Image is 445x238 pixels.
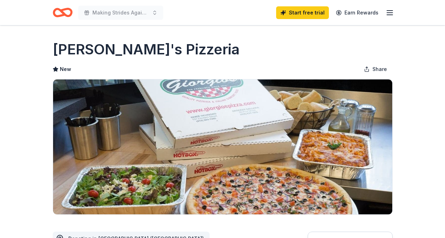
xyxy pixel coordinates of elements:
span: Making Strides Against [MEDICAL_DATA] of the Bay Area [92,8,149,17]
button: Share [358,62,393,76]
a: Earn Rewards [332,6,383,19]
img: Image for Giorgio's Pizzeria [53,79,392,214]
h1: [PERSON_NAME]'s Pizzeria [53,40,240,59]
a: Start free trial [276,6,329,19]
a: Home [53,4,73,21]
span: Share [372,65,387,73]
span: New [60,65,71,73]
button: Making Strides Against [MEDICAL_DATA] of the Bay Area [78,6,163,20]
